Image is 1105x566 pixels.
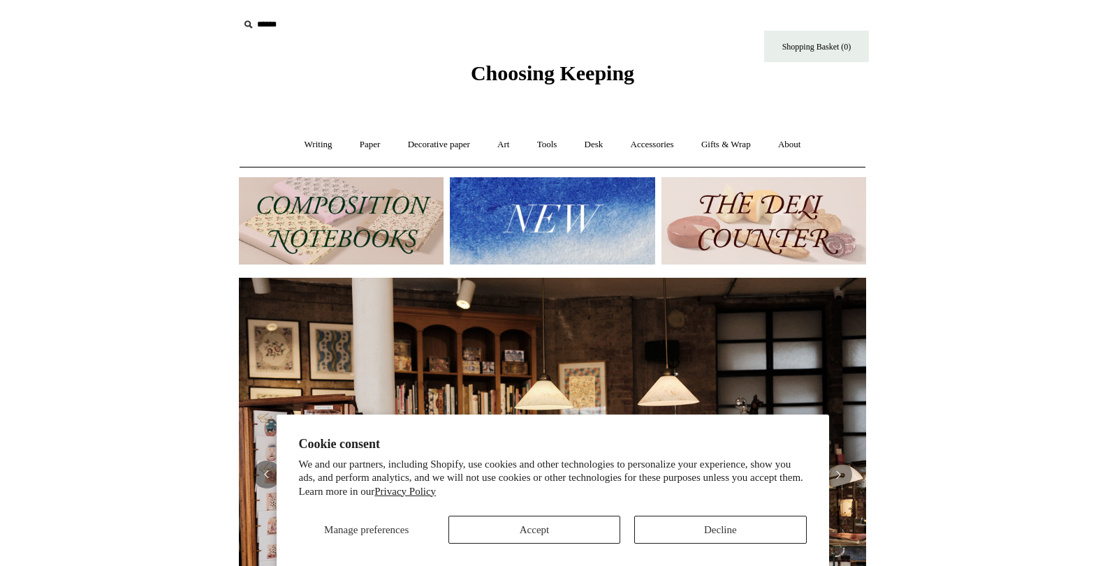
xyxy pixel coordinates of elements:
a: Choosing Keeping [471,73,634,82]
button: Previous [253,461,281,489]
a: Writing [292,126,345,163]
a: Shopping Basket (0) [764,31,869,62]
img: The Deli Counter [661,177,866,265]
a: Accessories [618,126,687,163]
img: New.jpg__PID:f73bdf93-380a-4a35-bcfe-7823039498e1 [450,177,654,265]
a: Desk [572,126,616,163]
button: Next [824,461,852,489]
button: Manage preferences [299,516,434,544]
a: Gifts & Wrap [689,126,763,163]
p: We and our partners, including Shopify, use cookies and other technologies to personalize your ex... [299,458,807,499]
a: Paper [347,126,393,163]
a: Decorative paper [395,126,483,163]
a: Privacy Policy [374,486,436,497]
span: Choosing Keeping [471,61,634,84]
button: Decline [634,516,806,544]
a: About [766,126,814,163]
a: Tools [525,126,570,163]
h2: Cookie consent [299,437,807,452]
a: Art [485,126,522,163]
span: Manage preferences [324,524,409,535]
button: Accept [448,516,620,544]
img: 202302 Composition ledgers.jpg__PID:69722ee6-fa44-49dd-a067-31375e5d54ec [239,177,444,265]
